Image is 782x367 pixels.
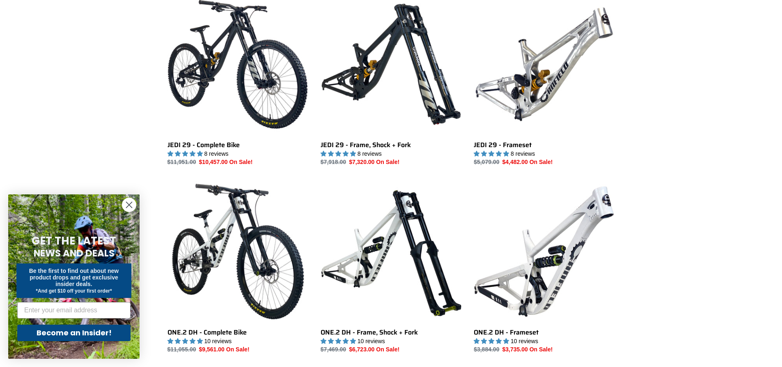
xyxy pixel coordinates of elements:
span: Be the first to find out about new product drops and get exclusive insider deals. [29,268,119,287]
span: *And get $10 off your first order* [36,288,112,294]
span: NEWS AND DEALS [34,247,115,260]
button: Become an Insider! [17,325,131,341]
input: Enter your email address [17,302,131,319]
span: GET THE LATEST [32,233,116,248]
button: Close dialog [122,198,136,212]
